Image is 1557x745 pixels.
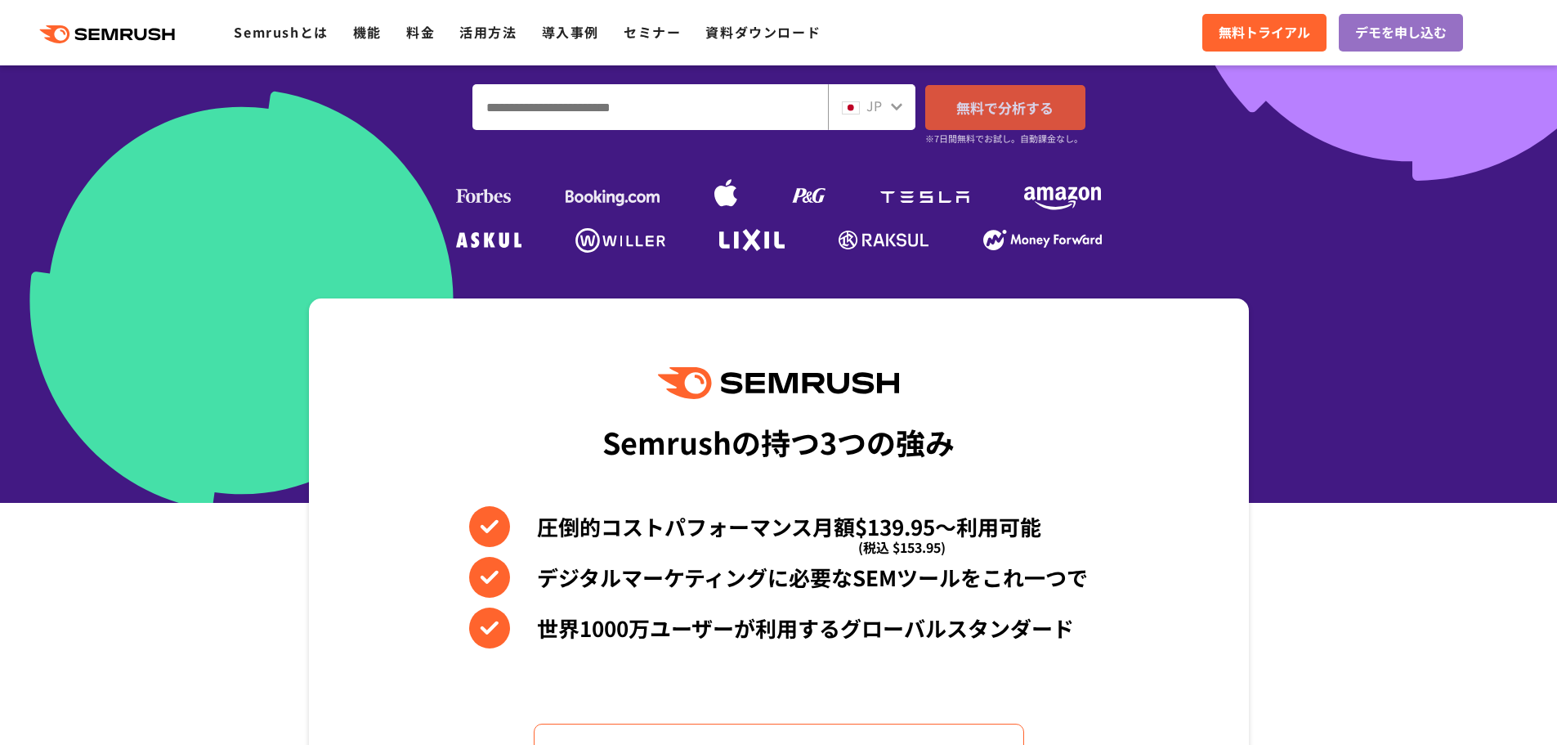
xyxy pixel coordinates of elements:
[469,557,1088,598] li: デジタルマーケティングに必要なSEMツールをこれ一つで
[858,527,946,568] span: (税込 $153.95)
[624,22,681,42] a: セミナー
[469,506,1088,547] li: 圧倒的コストパフォーマンス月額$139.95〜利用可能
[542,22,599,42] a: 導入事例
[234,22,328,42] a: Semrushとは
[1219,22,1310,43] span: 無料トライアル
[925,131,1083,146] small: ※7日間無料でお試し。自動課金なし。
[1355,22,1447,43] span: デモを申し込む
[956,97,1054,118] span: 無料で分析する
[1202,14,1327,52] a: 無料トライアル
[1339,14,1463,52] a: デモを申し込む
[705,22,821,42] a: 資料ダウンロード
[459,22,517,42] a: 活用方法
[658,367,898,399] img: Semrush
[469,608,1088,649] li: 世界1000万ユーザーが利用するグローバルスタンダード
[353,22,382,42] a: 機能
[406,22,435,42] a: 料金
[925,85,1085,130] a: 無料で分析する
[866,96,882,115] span: JP
[602,411,955,472] div: Semrushの持つ3つの強み
[473,85,827,129] input: ドメイン、キーワードまたはURLを入力してください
